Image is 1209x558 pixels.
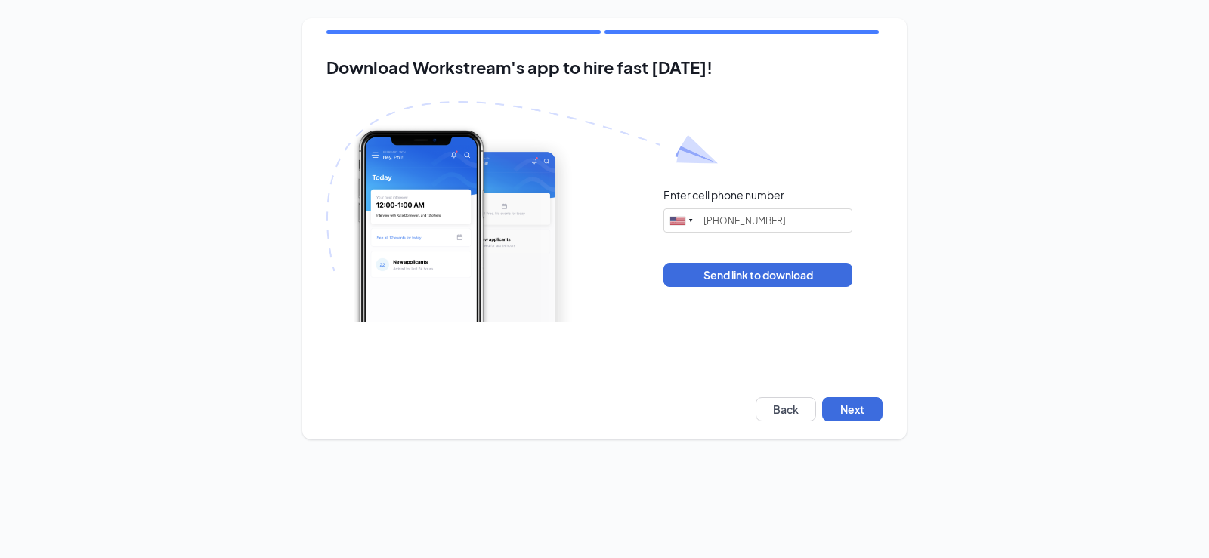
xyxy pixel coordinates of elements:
[663,187,784,202] div: Enter cell phone number
[326,58,883,77] h2: Download Workstream's app to hire fast [DATE]!
[756,397,816,421] button: Back
[822,397,883,421] button: Next
[664,209,699,232] div: United States: +1
[663,263,852,287] button: Send link to download
[326,101,718,322] img: Download Workstream's app with paper plane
